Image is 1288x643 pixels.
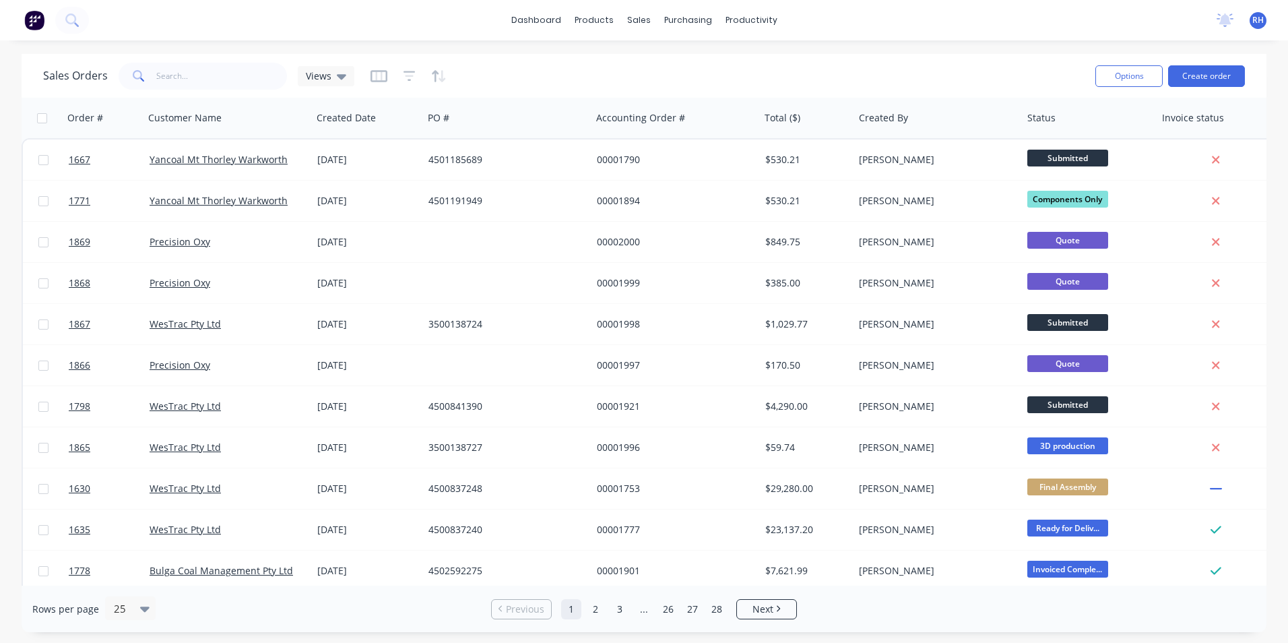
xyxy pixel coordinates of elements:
div: PO # [428,111,449,125]
a: 1667 [69,140,150,180]
div: 3500138724 [428,317,578,331]
div: 00002000 [597,235,746,249]
a: WesTrac Pty Ltd [150,441,221,454]
a: Bulga Coal Management Pty Ltd [150,564,293,577]
div: 00001997 [597,359,746,372]
span: 1867 [69,317,90,331]
a: Page 26 [658,599,678,619]
div: 00001753 [597,482,746,495]
div: 4502592275 [428,564,578,578]
div: [PERSON_NAME] [859,441,1008,454]
a: WesTrac Pty Ltd [150,317,221,330]
div: 4501191949 [428,194,578,208]
span: 1667 [69,153,90,166]
div: [PERSON_NAME] [859,235,1008,249]
a: 1778 [69,551,150,591]
span: 1866 [69,359,90,372]
a: Page 28 [707,599,727,619]
div: 00001790 [597,153,746,166]
div: [PERSON_NAME] [859,359,1008,372]
a: Next page [737,603,796,616]
a: WesTrac Pty Ltd [150,482,221,495]
div: $385.00 [765,276,845,290]
div: Order # [67,111,103,125]
div: [PERSON_NAME] [859,317,1008,331]
div: Invoice status [1162,111,1224,125]
span: RH [1252,14,1264,26]
div: [PERSON_NAME] [859,276,1008,290]
div: 00001901 [597,564,746,578]
div: Accounting Order # [596,111,685,125]
div: $23,137.20 [765,523,845,537]
a: Jump forward [634,599,654,619]
div: [PERSON_NAME] [859,153,1008,166]
a: 1868 [69,263,150,303]
a: Previous page [492,603,551,616]
a: 1798 [69,386,150,427]
div: Created By [859,111,908,125]
a: Precision Oxy [150,276,210,289]
a: Page 3 [610,599,630,619]
img: Factory [24,10,44,30]
div: Created Date [317,111,376,125]
ul: Pagination [486,599,802,619]
div: 4500837248 [428,482,578,495]
a: Page 27 [682,599,703,619]
a: Page 2 [585,599,606,619]
div: purchasing [657,10,719,30]
div: $530.21 [765,194,845,208]
span: Invoiced Comple... [1027,561,1108,578]
span: 1869 [69,235,90,249]
div: [DATE] [317,482,418,495]
div: Customer Name [148,111,222,125]
div: 00001999 [597,276,746,290]
div: [PERSON_NAME] [859,482,1008,495]
h1: Sales Orders [43,69,108,82]
span: 1630 [69,482,90,495]
span: 1798 [69,400,90,413]
div: $530.21 [765,153,845,166]
div: 00001921 [597,400,746,413]
div: [DATE] [317,441,418,454]
a: 1771 [69,181,150,221]
div: 4501185689 [428,153,578,166]
div: [DATE] [317,400,418,413]
div: [DATE] [317,153,418,166]
div: [PERSON_NAME] [859,523,1008,537]
span: Quote [1027,355,1108,372]
div: 4500837240 [428,523,578,537]
span: 3D production [1027,437,1108,454]
div: $4,290.00 [765,400,845,413]
div: $170.50 [765,359,845,372]
div: [PERSON_NAME] [859,194,1008,208]
div: productivity [719,10,784,30]
a: 1866 [69,345,150,386]
a: WesTrac Pty Ltd [150,400,221,412]
div: [DATE] [317,317,418,331]
div: [DATE] [317,359,418,372]
span: 1771 [69,194,90,208]
div: [PERSON_NAME] [859,400,1008,413]
span: Previous [506,603,544,616]
a: 1867 [69,304,150,344]
div: $1,029.77 [765,317,845,331]
div: 4500841390 [428,400,578,413]
div: $849.75 [765,235,845,249]
div: [DATE] [317,276,418,290]
a: 1635 [69,510,150,550]
div: products [568,10,620,30]
span: Components Only [1027,191,1108,208]
span: Submitted [1027,150,1108,166]
div: [DATE] [317,564,418,578]
a: Page 1 is your current page [561,599,581,619]
a: 1869 [69,222,150,262]
div: [DATE] [317,235,418,249]
div: $59.74 [765,441,845,454]
button: Options [1095,65,1163,87]
div: 00001894 [597,194,746,208]
span: Next [752,603,773,616]
span: Rows per page [32,603,99,616]
div: [PERSON_NAME] [859,564,1008,578]
span: 1865 [69,441,90,454]
a: 1630 [69,468,150,509]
